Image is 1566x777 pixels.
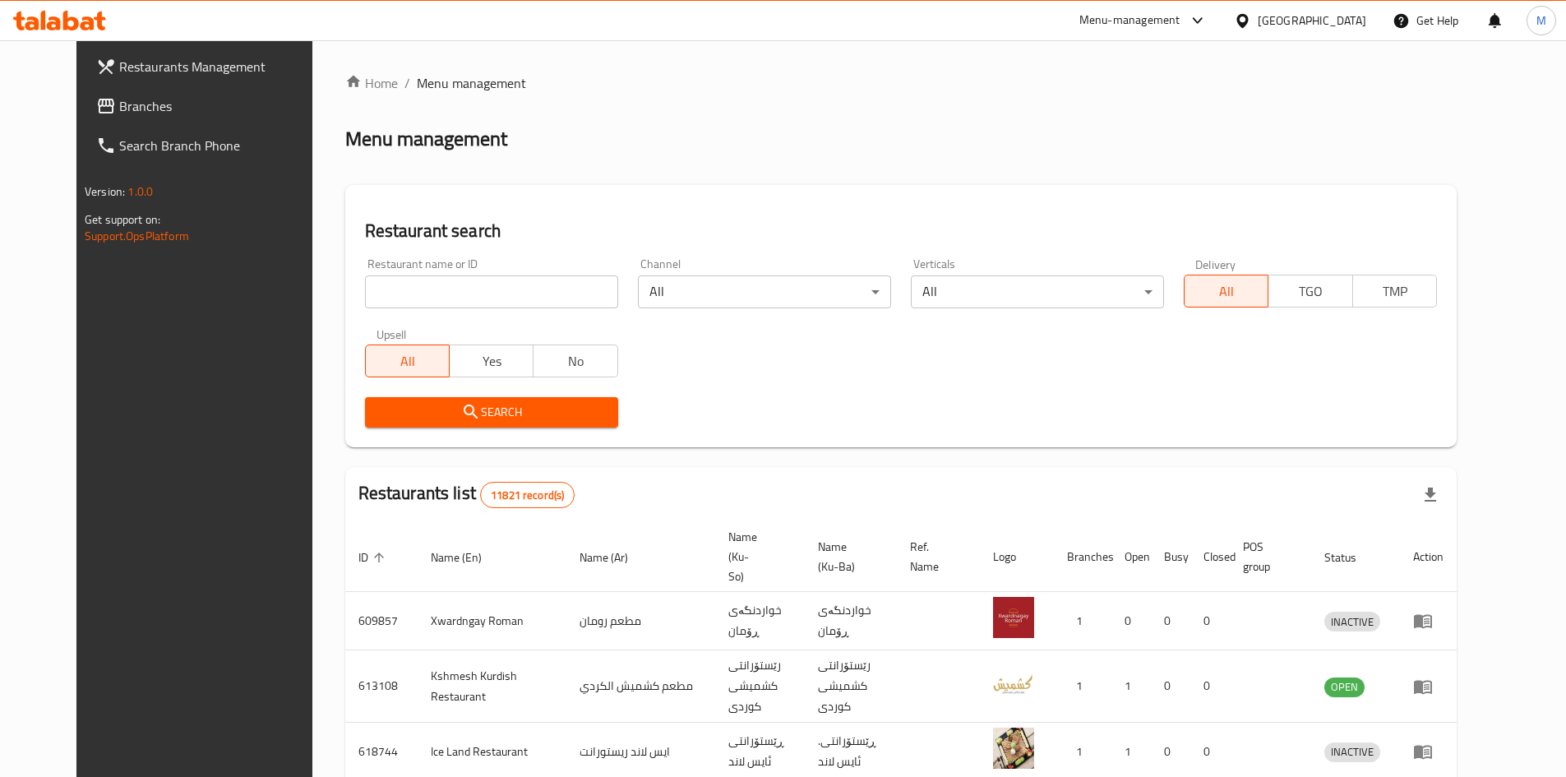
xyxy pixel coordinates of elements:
[372,349,443,373] span: All
[417,73,526,93] span: Menu management
[431,548,503,567] span: Name (En)
[365,345,450,377] button: All
[580,548,649,567] span: Name (Ar)
[365,397,618,428] button: Search
[566,592,715,650] td: مطعم رومان
[533,345,617,377] button: No
[715,592,805,650] td: خواردنگەی ڕۆمان
[345,650,418,723] td: 613108
[365,275,618,308] input: Search for restaurant name or ID..
[715,650,805,723] td: رێستۆرانتی کشمیشى كوردى
[365,219,1437,243] h2: Restaurant search
[1413,677,1444,696] div: Menu
[85,225,189,247] a: Support.OpsPlatform
[1536,12,1546,30] span: M
[980,522,1054,592] th: Logo
[1111,650,1151,723] td: 1
[1411,475,1450,515] div: Export file
[449,345,534,377] button: Yes
[1324,742,1380,761] span: INACTIVE
[1360,280,1430,303] span: TMP
[728,527,785,586] span: Name (Ku-So)
[1191,280,1262,303] span: All
[345,126,507,152] h2: Menu management
[418,592,566,650] td: Xwardngay Roman
[540,349,611,373] span: No
[1268,275,1352,308] button: TGO
[1184,275,1268,308] button: All
[418,650,566,723] td: Kshmesh Kurdish Restaurant
[1275,280,1346,303] span: TGO
[119,96,325,116] span: Branches
[358,548,390,567] span: ID
[1151,650,1190,723] td: 0
[481,488,574,503] span: 11821 record(s)
[345,592,418,650] td: 609857
[911,275,1164,308] div: All
[1151,592,1190,650] td: 0
[1413,611,1444,631] div: Menu
[818,537,877,576] span: Name (Ku-Ba)
[1111,522,1151,592] th: Open
[1054,650,1111,723] td: 1
[993,597,1034,638] img: Xwardngay Roman
[1324,678,1365,696] span: OPEN
[1190,522,1230,592] th: Closed
[1258,12,1366,30] div: [GEOGRAPHIC_DATA]
[1352,275,1437,308] button: TMP
[1413,742,1444,761] div: Menu
[456,349,527,373] span: Yes
[805,592,897,650] td: خواردنگەی ڕۆمان
[1054,522,1111,592] th: Branches
[1190,592,1230,650] td: 0
[1054,592,1111,650] td: 1
[85,181,125,202] span: Version:
[1190,650,1230,723] td: 0
[1324,612,1380,631] div: INACTIVE
[638,275,891,308] div: All
[83,47,338,86] a: Restaurants Management
[1079,11,1180,30] div: Menu-management
[1195,258,1236,270] label: Delivery
[1151,522,1190,592] th: Busy
[83,126,338,165] a: Search Branch Phone
[480,482,575,508] div: Total records count
[805,650,897,723] td: رێستۆرانتی کشمیشى كوردى
[1111,592,1151,650] td: 0
[119,136,325,155] span: Search Branch Phone
[1324,678,1365,697] div: OPEN
[358,481,575,508] h2: Restaurants list
[127,181,153,202] span: 1.0.0
[1400,522,1457,592] th: Action
[993,728,1034,769] img: Ice Land Restaurant
[1324,613,1380,631] span: INACTIVE
[1324,548,1378,567] span: Status
[378,402,605,423] span: Search
[376,328,407,340] label: Upsell
[345,73,398,93] a: Home
[1324,742,1380,762] div: INACTIVE
[566,650,715,723] td: مطعم كشميش الكردي
[85,209,160,230] span: Get support on:
[119,57,325,76] span: Restaurants Management
[345,73,1457,93] nav: breadcrumb
[910,537,960,576] span: Ref. Name
[83,86,338,126] a: Branches
[993,663,1034,704] img: Kshmesh Kurdish Restaurant
[1243,537,1291,576] span: POS group
[404,73,410,93] li: /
